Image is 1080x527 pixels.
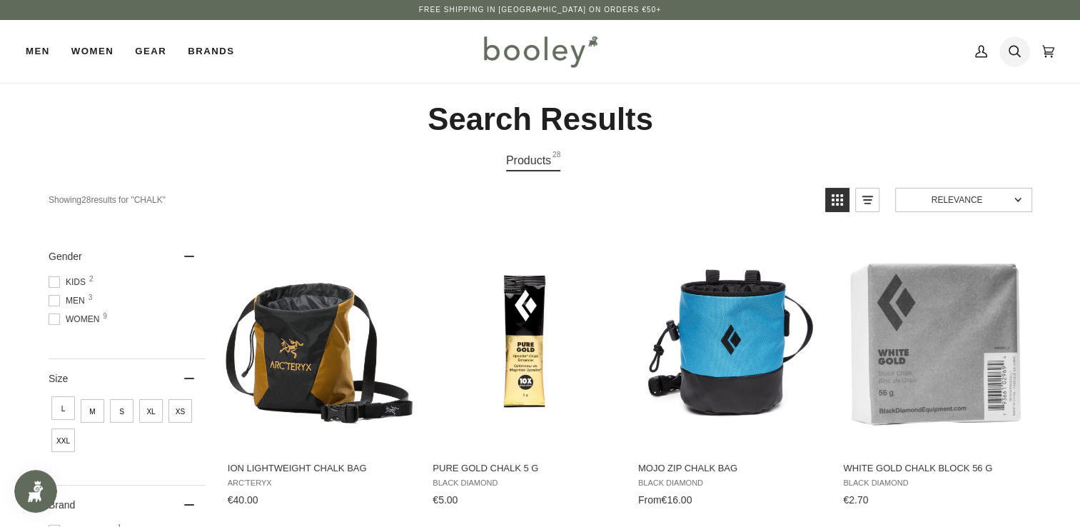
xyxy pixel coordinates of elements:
span: 9 [103,313,107,320]
a: View Products Tab [505,151,560,171]
a: Gear [124,20,177,83]
span: Black Diamond [843,478,1028,488]
span: 28 [552,151,560,170]
span: Size [49,373,68,384]
span: Size: M [81,399,104,423]
span: Brand [49,499,75,511]
span: Black Diamond [637,478,822,488]
span: Arc'teryx [227,478,412,488]
span: Women [49,313,104,326]
p: Free Shipping in [GEOGRAPHIC_DATA] on Orders €50+ [419,4,661,16]
a: View list mode [855,188,879,212]
span: Men [49,294,89,307]
h2: Search Results [49,100,1032,139]
span: €40.00 [227,494,258,506]
span: €16.00 [661,494,692,506]
b: 28 [81,195,91,205]
span: Gear [135,44,166,59]
img: Arc'teryx Ion Lightweight Chalk Bag Yukon / Black - Booley Galway [225,249,414,438]
span: Size: XL [139,399,163,423]
span: Size: S [110,399,133,423]
span: 2 [89,276,94,283]
span: Men [26,44,50,59]
span: White Gold Chalk Block 56 g [843,462,1028,475]
a: Pure Gold Chalk 5 g [430,237,620,511]
div: Showing results for " " [49,188,814,212]
span: Size: XXL [51,428,75,452]
img: 56g White Gold Chalk Block - Booley Galway [841,249,1030,438]
span: 3 [88,294,92,301]
iframe: Button to open loyalty program pop-up [14,470,57,513]
a: Ion Lightweight Chalk Bag [225,237,414,511]
a: Women [61,20,124,83]
a: Mojo Zip Chalk Bag [635,237,824,511]
img: Black Diamond 5 g Pure Gold Chalk - Booley Galway [430,249,620,438]
span: Mojo Zip Chalk Bag [637,462,822,475]
span: Kids [49,276,90,288]
span: Black Diamond [433,478,617,488]
span: Ion Lightweight Chalk Bag [227,462,412,475]
span: Size: L [51,396,75,420]
span: Relevance [904,195,1009,205]
span: Women [71,44,113,59]
img: Mojo Zip Chalk Bag Azul - Booley Galway [635,249,824,438]
a: Men [26,20,61,83]
a: Sort options [895,188,1032,212]
img: Booley [478,31,602,72]
span: Pure Gold Chalk 5 g [433,462,617,475]
span: Gender [49,251,82,262]
span: €5.00 [433,494,458,506]
a: White Gold Chalk Block 56 g [841,237,1030,511]
span: From [637,494,661,506]
a: View grid mode [825,188,849,212]
span: Size: XS [168,399,192,423]
span: Brands [188,44,234,59]
span: €2.70 [843,494,868,506]
a: Brands [177,20,245,83]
